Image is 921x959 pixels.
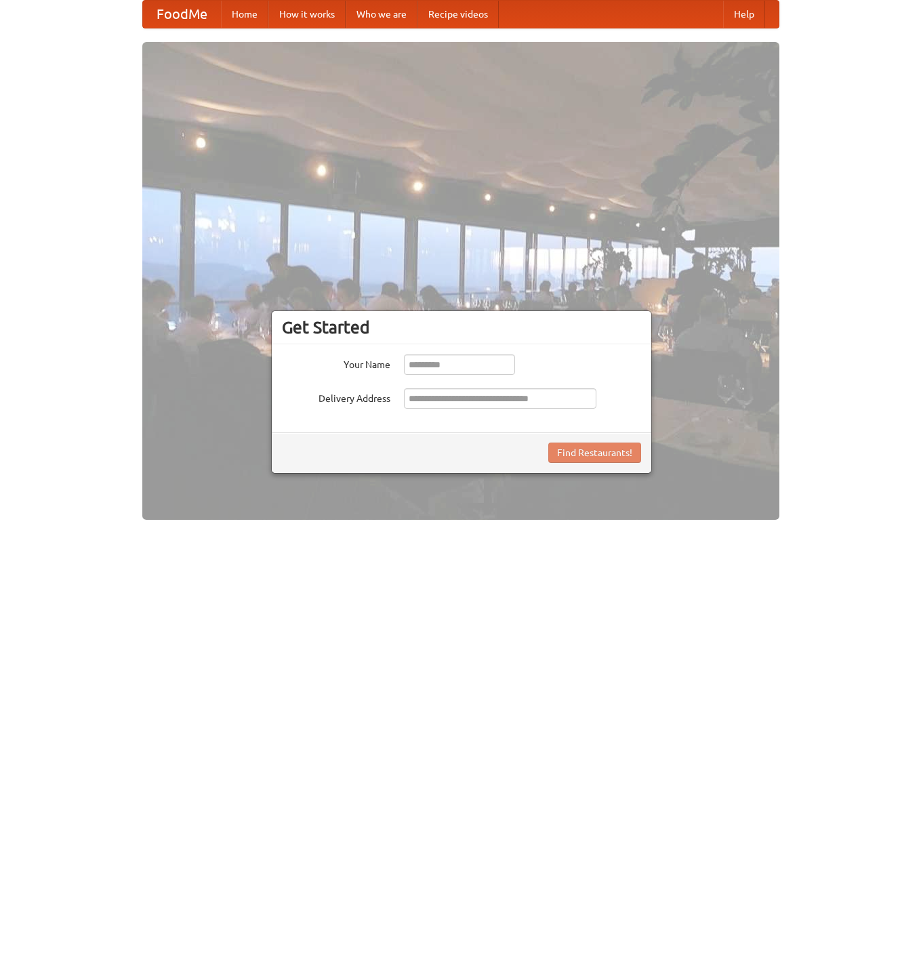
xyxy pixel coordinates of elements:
[417,1,499,28] a: Recipe videos
[221,1,268,28] a: Home
[143,1,221,28] a: FoodMe
[346,1,417,28] a: Who we are
[548,443,641,463] button: Find Restaurants!
[268,1,346,28] a: How it works
[723,1,765,28] a: Help
[282,354,390,371] label: Your Name
[282,388,390,405] label: Delivery Address
[282,317,641,338] h3: Get Started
